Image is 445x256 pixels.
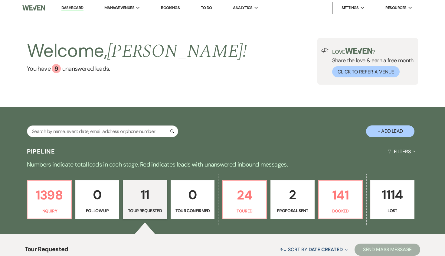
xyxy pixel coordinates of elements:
input: Search by name, event date, email address or phone number [27,125,178,137]
p: Love ? [332,48,414,55]
p: 1398 [31,185,67,205]
a: 141Booked [318,180,363,219]
p: 0 [79,185,116,205]
p: 1114 [374,185,411,205]
p: 0 [175,185,211,205]
button: + Add Lead [366,125,414,137]
a: You have 9 unanswered leads. [27,64,247,73]
a: 1114Lost [370,180,414,219]
div: 9 [52,64,61,73]
button: Send Mass Message [355,244,420,256]
p: Inquiry [31,208,67,214]
p: Lost [374,207,411,214]
a: 24Toured [222,180,267,219]
h2: Welcome, [27,38,247,64]
p: Numbers indicate total leads in each stage. Red indicates leads with unanswered inbound messages. [5,160,440,169]
span: Manage Venues [104,5,134,11]
p: Booked [322,208,359,214]
p: Proposal Sent [274,207,311,214]
a: 11Tour Requested [123,180,167,219]
span: ↑↓ [280,246,287,253]
a: 0Follow Up [75,180,119,219]
p: 24 [226,185,263,205]
a: 2Proposal Sent [270,180,315,219]
p: Tour Requested [127,207,163,214]
img: loud-speaker-illustration.svg [321,48,329,53]
p: Tour Confirmed [175,207,211,214]
button: Filters [385,144,418,160]
button: Click to Refer a Venue [332,66,400,77]
img: Weven Logo [22,2,45,14]
p: Toured [226,208,263,214]
span: Date Created [309,246,343,253]
a: 0Tour Confirmed [171,180,215,219]
img: weven-logo-green.svg [345,48,372,54]
span: Settings [342,5,359,11]
span: [PERSON_NAME] ! [107,37,247,65]
a: 1398Inquiry [27,180,72,219]
a: Bookings [161,5,180,10]
p: 11 [127,185,163,205]
p: 141 [322,185,359,205]
span: Analytics [233,5,252,11]
a: Dashboard [61,5,83,11]
h3: Pipeline [27,147,55,156]
a: To Do [201,5,212,10]
p: Follow Up [79,207,116,214]
span: Resources [385,5,406,11]
p: 2 [274,185,311,205]
div: Share the love & earn a free month. [329,48,414,77]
